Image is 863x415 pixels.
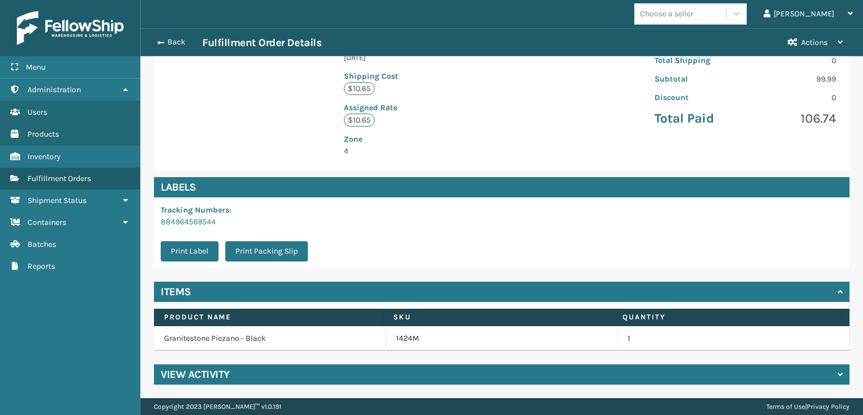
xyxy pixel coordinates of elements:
p: $10.65 [344,114,375,127]
span: Products [28,129,59,139]
p: Copyright 2023 [PERSON_NAME]™ v 1.0.191 [154,398,281,415]
button: Print Label [161,241,219,261]
p: Assigned Rate [344,102,478,114]
button: Print Packing Slip [225,241,308,261]
a: Privacy Policy [807,403,850,411]
td: Granitestone Piezano - Black [154,326,386,351]
span: Administration [28,85,81,94]
p: 99.99 [752,73,836,85]
label: SKU [393,312,602,322]
a: 884964569544 [161,217,216,227]
label: Quantity [623,312,831,322]
h4: View Activity [161,368,230,381]
button: Actions [778,29,853,56]
p: $10.65 [344,82,375,95]
span: Shipment Status [28,196,87,205]
p: Subtotal [655,73,739,85]
h4: Items [161,285,191,299]
span: Batches [28,240,56,249]
span: Menu [26,62,46,72]
a: Terms of Use [766,403,805,411]
img: logo [17,11,124,45]
div: | [766,398,850,415]
h4: Labels [154,177,850,197]
p: Total Shipping [655,55,739,66]
p: 106.74 [752,110,836,127]
span: Tracking Numbers : [161,205,231,215]
h3: Fulfillment Order Details [202,36,321,49]
span: Users [28,107,47,117]
a: 1424M [396,333,419,344]
p: Shipping Cost [344,70,478,82]
span: Fulfillment Orders [28,174,91,183]
span: Containers [28,218,66,227]
p: Zone [344,133,478,145]
p: Discount [655,92,739,103]
p: 0 [752,92,836,103]
button: Back [151,37,202,47]
label: Product Name [164,312,373,322]
div: Choose a seller [640,8,693,20]
p: 0 [752,55,836,66]
td: 1 [617,326,850,351]
span: Actions [801,38,828,47]
span: 4 [344,133,478,156]
p: Total Paid [655,110,739,127]
span: Reports [28,261,55,271]
p: [DATE] [344,52,478,64]
span: Inventory [28,152,61,161]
